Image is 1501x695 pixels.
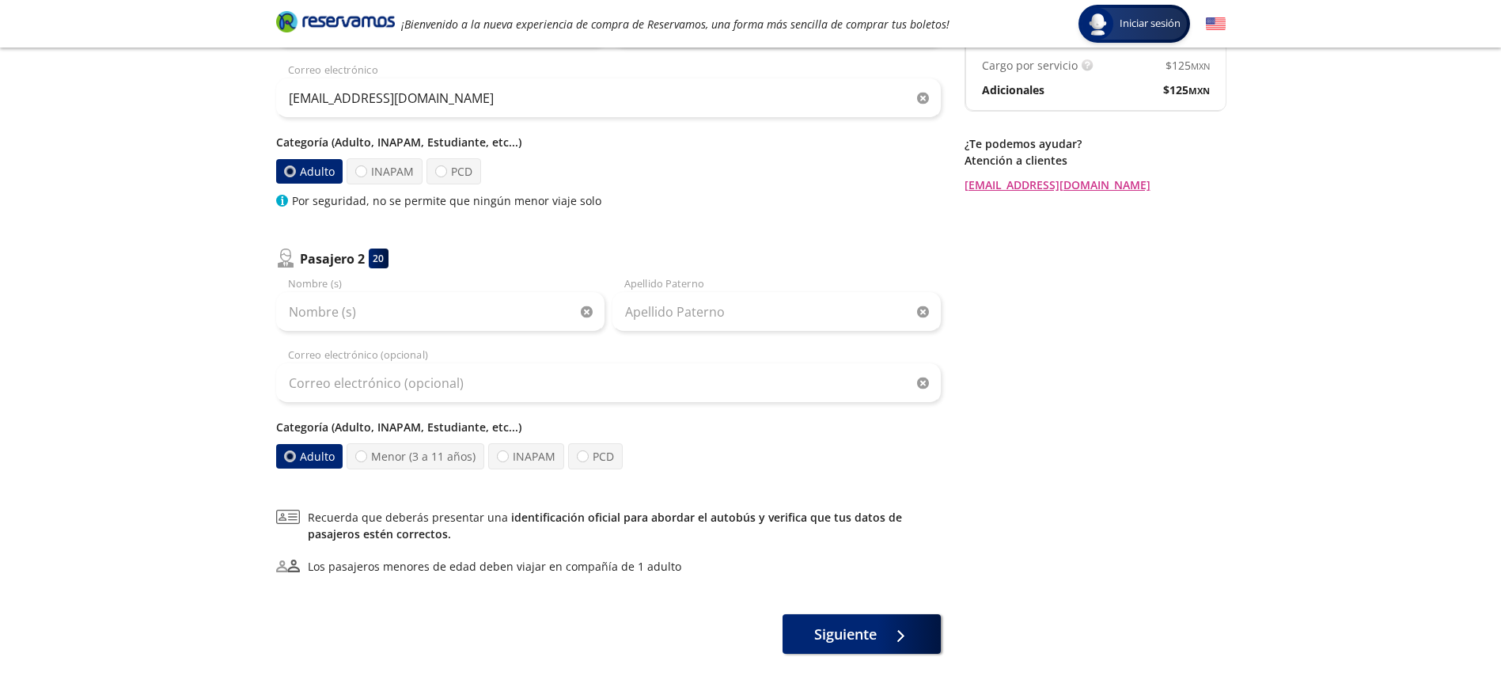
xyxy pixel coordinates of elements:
p: ¿Te podemos ayudar? [965,135,1226,152]
i: Brand Logo [276,9,395,33]
em: ¡Bienvenido a la nueva experiencia de compra de Reservamos, una forma más sencilla de comprar tus... [401,17,949,32]
p: Por seguridad, no se permite que ningún menor viaje solo [292,192,601,209]
input: Apellido Paterno [612,292,941,332]
div: 20 [369,249,389,268]
input: Correo electrónico (opcional) [276,363,941,403]
label: Adulto [275,159,342,184]
p: Pasajero 2 [300,249,365,268]
input: Nombre (s) [276,292,605,332]
label: INAPAM [488,443,564,469]
div: Los pasajeros menores de edad deben viajar en compañía de 1 adulto [308,558,681,575]
p: Adicionales [982,82,1044,98]
span: $ 125 [1166,57,1210,74]
p: Categoría (Adulto, INAPAM, Estudiante, etc...) [276,134,941,150]
label: PCD [426,158,481,184]
a: [EMAIL_ADDRESS][DOMAIN_NAME] [965,177,1226,193]
span: Iniciar sesión [1113,16,1187,32]
a: Brand Logo [276,9,395,38]
label: PCD [568,443,623,469]
label: INAPAM [347,158,423,184]
small: MXN [1188,85,1210,97]
p: Atención a clientes [965,152,1226,169]
p: Categoría (Adulto, INAPAM, Estudiante, etc...) [276,419,941,435]
p: Cargo por servicio [982,57,1078,74]
small: MXN [1191,60,1210,72]
span: Siguiente [814,624,877,645]
span: Recuerda que deberás presentar una [308,509,941,542]
label: Menor (3 a 11 años) [347,443,484,469]
input: Correo electrónico [276,78,941,118]
button: English [1206,14,1226,34]
label: Adulto [275,444,342,469]
a: identificación oficial para abordar el autobús y verifica que tus datos de pasajeros estén correc... [308,510,902,541]
span: $ 125 [1163,82,1210,98]
button: Siguiente [783,614,941,654]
